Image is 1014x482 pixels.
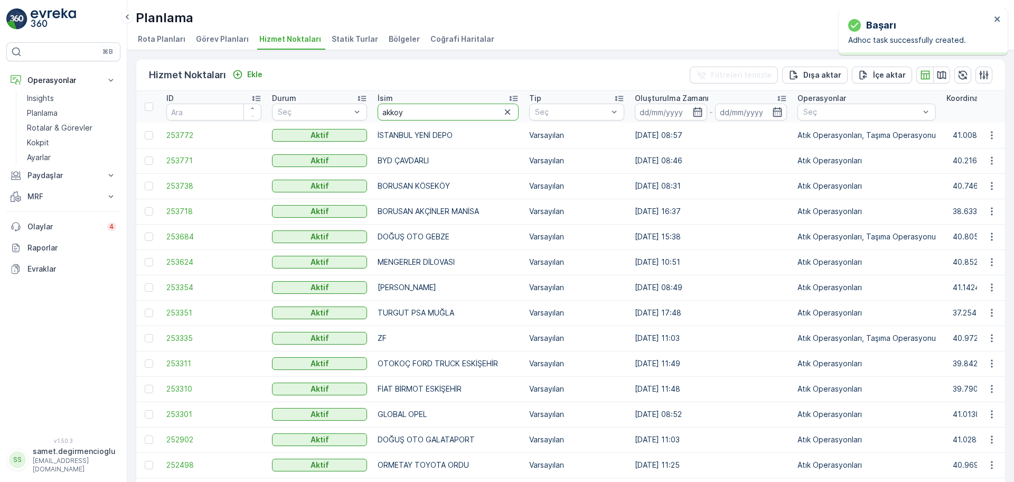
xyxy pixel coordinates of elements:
div: Toggle Row Selected [145,131,153,140]
td: [DATE] 11:03 [630,427,792,452]
p: Aktif [311,257,329,267]
span: 253772 [166,130,261,141]
p: Atık Operasyonları, Taşıma Operasyonu [797,231,936,242]
p: BORUSAN KÖSEKÖY [378,181,519,191]
div: Toggle Row Selected [145,233,153,241]
p: Seç [803,107,919,117]
p: Tip [529,93,541,104]
button: Operasyonlar [6,70,120,91]
div: Toggle Row Selected [145,258,153,266]
p: samet.degirmencioglu [33,446,116,457]
p: Aktif [311,155,329,166]
p: Atık Operasyonları [797,181,936,191]
p: Adhoc task successfully created. [848,35,991,45]
div: Toggle Row Selected [145,182,153,190]
p: Varsayılan [529,181,624,191]
p: Aktif [311,409,329,420]
p: Kokpit [27,137,49,148]
p: Aktif [311,434,329,445]
p: Planlama [27,108,58,118]
p: Varsayılan [529,333,624,344]
p: Aktif [311,460,329,470]
button: Aktif [272,408,367,421]
p: Varsayılan [529,231,624,242]
span: 253335 [166,333,261,344]
p: Atık Operasyonları [797,409,936,420]
a: 252498 [166,460,261,470]
button: SSsamet.degirmencioglu[EMAIL_ADDRESS][DOMAIN_NAME] [6,446,120,474]
p: 4 [109,223,114,231]
p: Aktif [311,231,329,242]
p: Varsayılan [529,434,624,445]
div: Toggle Row Selected [145,461,153,469]
p: Atık Operasyonları [797,358,936,369]
span: Rota Planları [138,34,185,44]
a: 253354 [166,282,261,293]
span: Statik Turlar [332,34,378,44]
p: İçe aktar [873,70,906,80]
p: DOĞUŞ OTO GEBZE [378,231,519,242]
p: Varsayılan [529,130,624,141]
p: Aktif [311,384,329,394]
p: Raporlar [27,243,116,253]
a: Rotalar & Görevler [23,121,120,135]
p: ZF [378,333,519,344]
p: Atık Operasyonları, Taşıma Operasyonu [797,333,936,344]
span: 252902 [166,434,261,445]
button: Aktif [272,281,367,294]
button: Ekle [228,68,267,81]
button: Aktif [272,230,367,243]
p: BORUSAN AKÇİNLER MANİSA [378,206,519,217]
td: [DATE] 15:38 [630,224,792,249]
p: Ekle [247,69,262,80]
a: 253718 [166,206,261,217]
p: Atık Operasyonları [797,308,936,318]
a: 253624 [166,257,261,267]
p: Atık Operasyonları [797,434,936,445]
p: MENGERLER DİLOVASI [378,257,519,267]
p: [EMAIL_ADDRESS][DOMAIN_NAME] [33,457,116,474]
p: İsim [378,93,393,104]
button: Aktif [272,459,367,471]
p: Koordinatlar [946,93,990,104]
td: [DATE] 08:49 [630,275,792,300]
p: Atık Operasyonları [797,257,936,267]
div: Toggle Row Selected [145,334,153,342]
button: Aktif [272,180,367,192]
p: TURGUT PSA MUĞLA [378,308,519,318]
p: FİAT BİRMOT ESKİŞEHİR [378,384,519,394]
p: Insights [27,93,54,104]
input: dd/mm/yyyy [635,104,707,121]
td: [DATE] 11:49 [630,351,792,376]
p: Paydaşlar [27,170,99,181]
button: Aktif [272,332,367,345]
a: 253738 [166,181,261,191]
p: Aktif [311,358,329,369]
p: Planlama [136,10,193,26]
span: 253311 [166,358,261,369]
button: Aktif [272,307,367,319]
span: Coğrafi Haritalar [430,34,494,44]
p: BYD ÇAVDARLI [378,155,519,166]
td: [DATE] 11:48 [630,376,792,402]
a: 253771 [166,155,261,166]
p: MRF [27,191,99,202]
div: Toggle Row Selected [145,207,153,216]
p: Durum [272,93,296,104]
button: Paydaşlar [6,165,120,186]
button: Aktif [272,256,367,268]
a: Kokpit [23,135,120,150]
div: SS [9,451,26,468]
p: Olaylar [27,221,101,232]
input: dd/mm/yyyy [715,104,787,121]
button: Aktif [272,205,367,218]
span: 253351 [166,308,261,318]
p: İSTANBUL YENİ DEPO [378,130,519,141]
p: Aktif [311,130,329,141]
div: Toggle Row Selected [145,359,153,368]
p: Atık Operasyonları [797,155,936,166]
td: [DATE] 16:37 [630,199,792,224]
